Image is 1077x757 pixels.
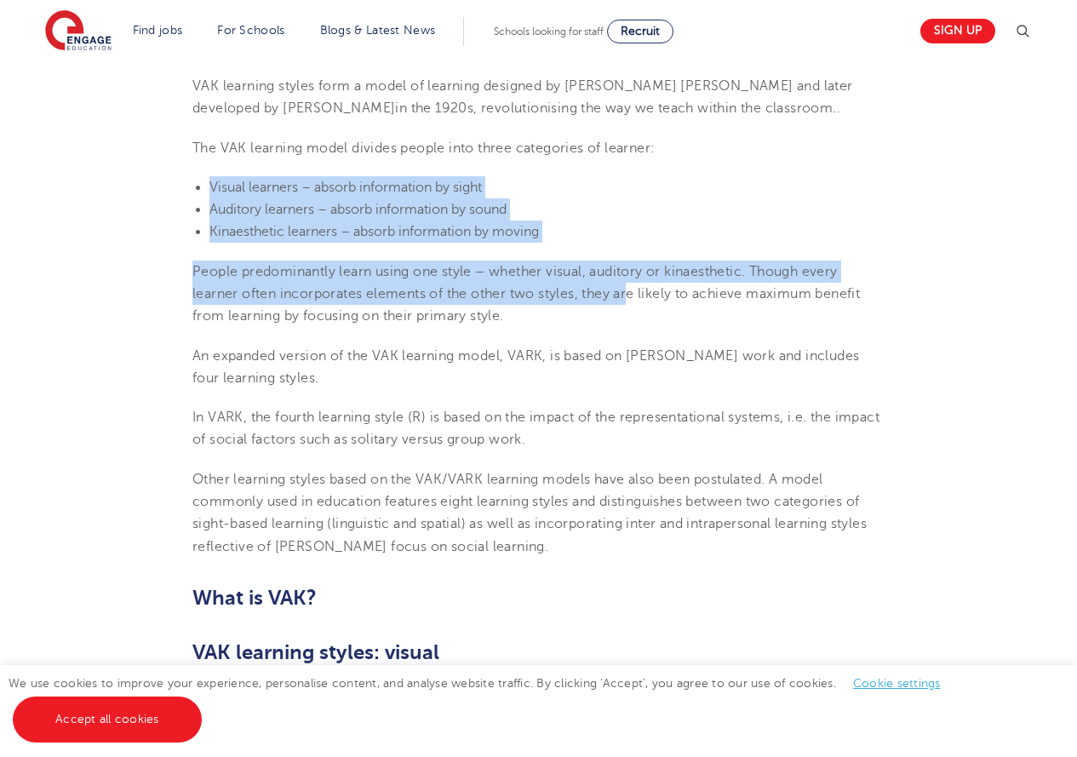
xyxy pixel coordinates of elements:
[192,348,859,386] span: An expanded version of the VAK learning model, VARK, is based on [PERSON_NAME] work and includes ...
[607,20,673,43] a: Recruit
[217,24,284,37] a: For Schools
[192,640,439,664] b: VAK learning styles: visual
[853,677,941,690] a: Cookie settings
[192,78,853,116] span: VAK learning styles form a model of learning designed by [PERSON_NAME] [PERSON_NAME] and later de...
[192,141,655,156] span: The VAK learning model divides people into three categories of learner:
[209,224,539,239] span: Kinaesthetic learners – absorb information by moving
[192,472,867,554] span: Other learning styles based on the VAK/VARK learning models have also been postulated. A model co...
[395,100,836,116] span: in the 1920s, revolutionising the way we teach within the classroom.
[45,10,112,53] img: Engage Education
[192,410,879,447] span: In VARK, the fourth learning style (R) is based on the impact of the representational systems, i....
[209,202,507,217] span: Auditory learners – absorb information by sound
[209,180,482,195] span: Visual learners – absorb information by sight
[320,24,436,37] a: Blogs & Latest News
[920,19,995,43] a: Sign up
[621,25,660,37] span: Recruit
[9,677,958,725] span: We use cookies to improve your experience, personalise content, and analyse website traffic. By c...
[192,583,885,612] h2: What is VAK?
[192,264,860,324] span: People predominantly learn using one style – whether visual, auditory or kinaesthetic. Though eve...
[494,26,604,37] span: Schools looking for staff
[13,697,202,743] a: Accept all cookies
[133,24,183,37] a: Find jobs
